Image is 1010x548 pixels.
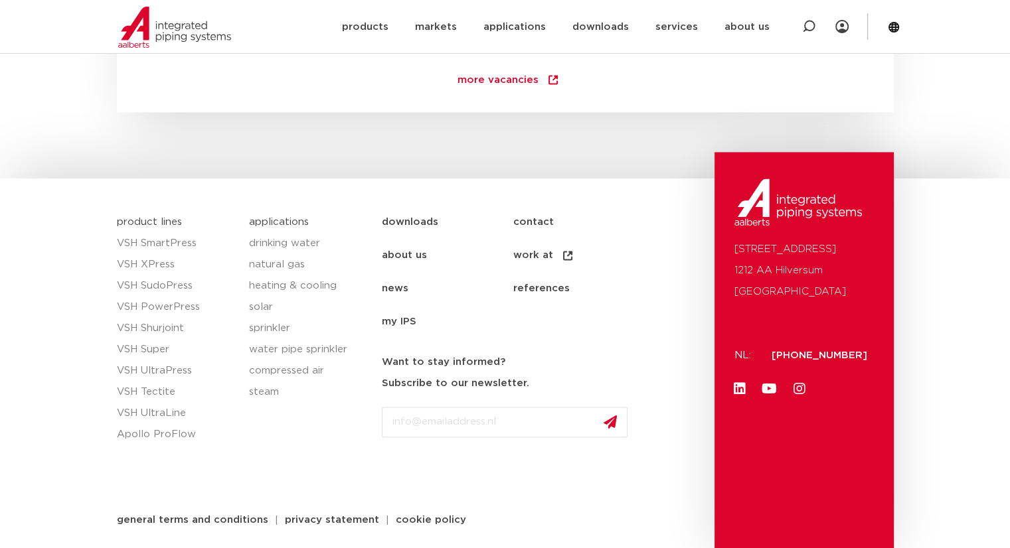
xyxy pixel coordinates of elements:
a: applications [249,217,309,227]
font: steam [249,387,279,397]
font: VSH Super [117,344,169,354]
a: my IPS [382,305,513,338]
a: drinking water [249,233,369,254]
a: references [513,272,645,305]
a: VSH PowerPress [117,297,236,318]
font: natural gas [249,259,305,269]
font: services [655,22,697,32]
font: NL: [734,350,751,360]
font: privacy statement [285,515,379,525]
a: products [341,1,388,52]
a: privacy statement [275,515,389,525]
a: product lines [117,217,182,227]
a: water pipe sprinkler [249,339,369,360]
a: VSH Super [117,339,236,360]
a: natural gas [249,254,369,275]
a: [PHONE_NUMBER] [772,350,867,360]
font: VSH Tectite [117,387,175,397]
a: steam [249,381,369,403]
font: more vacancies [458,75,539,85]
font: VSH XPress [117,259,175,269]
font: downloads [572,22,628,32]
nav: Menu [341,1,769,52]
a: general terms and conditions [107,515,278,525]
font: news [382,283,408,293]
nav: Menu [382,206,708,338]
a: compressed air [249,360,369,381]
font: water pipe sprinkler [249,344,347,354]
a: Apollo ProFlow [117,424,236,445]
font: 1212 AA Hilversum [734,265,823,275]
a: VSH Shurjoint [117,318,236,339]
a: markets [414,1,456,52]
a: heating & cooling [249,275,369,297]
font: about us [724,22,769,32]
font: VSH PowerPress [117,302,200,312]
a: contact [513,206,645,239]
img: send.svg [604,415,617,429]
a: more vacancies [431,62,586,99]
font: VSH SudoPress [117,281,193,291]
a: VSH SmartPress [117,233,236,254]
font: cookie policy [396,515,466,525]
font: VSH UltraPress [117,366,192,376]
font: Apollo ProFlow [117,429,196,439]
a: VSH UltraPress [117,360,236,381]
font: markets [414,22,456,32]
font: sprinkler [249,323,290,333]
a: applications [483,1,545,52]
font: applications [483,22,545,32]
a: VSH XPress [117,254,236,275]
font: references [513,283,570,293]
font: solar [249,302,273,312]
a: VSH UltraLine [117,403,236,424]
font: work at [513,250,553,260]
font: downloads [382,217,438,227]
a: VSH SudoPress [117,275,236,297]
font: Want to stay informed? [382,357,505,367]
font: about us [382,250,427,260]
a: cookie policy [386,515,476,525]
font: Subscribe to our newsletter. [382,378,529,388]
iframe: reCAPTCHA [382,448,584,500]
font: VSH UltraLine [117,408,186,418]
font: heating & cooling [249,281,337,291]
a: solar [249,297,369,318]
font: [STREET_ADDRESS] [734,244,836,254]
a: downloads [382,206,513,239]
font: general terms and conditions [117,515,268,525]
a: VSH Tectite [117,381,236,403]
font: products [341,22,388,32]
a: about us [382,239,513,272]
font: VSH SmartPress [117,238,197,248]
font: my IPS [382,316,416,326]
font: [GEOGRAPHIC_DATA] [734,287,846,297]
font: VSH Shurjoint [117,323,184,333]
a: work at [513,239,645,272]
font: contact [513,217,554,227]
font: drinking water [249,238,320,248]
input: info@emailaddress.nl [382,407,628,437]
a: news [382,272,513,305]
a: sprinkler [249,318,369,339]
font: compressed air [249,366,324,376]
